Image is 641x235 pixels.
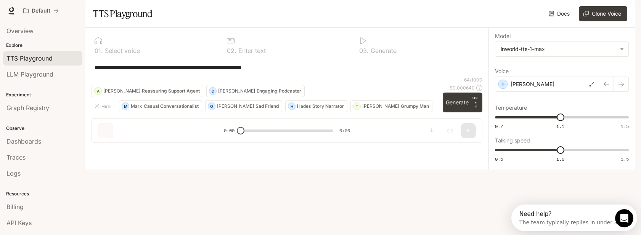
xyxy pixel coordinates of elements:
div: Need help? [8,6,109,13]
div: Open Intercom Messenger [3,3,132,24]
div: D [209,85,216,97]
button: HHadesStory Narrator [285,100,347,112]
p: Temperature [495,105,527,110]
p: 0 3 . [359,48,369,54]
p: Default [32,8,50,14]
button: All workspaces [20,3,62,18]
p: Enter text [236,48,266,54]
span: 1.1 [556,123,564,129]
p: CTRL + [472,96,479,105]
p: Casual Conversationalist [144,104,199,109]
p: Mark [131,104,142,109]
p: Sad Friend [255,104,279,109]
button: GenerateCTRL +⏎ [443,93,482,112]
div: T [353,100,360,112]
p: Generate [369,48,397,54]
p: 0 1 . [95,48,103,54]
button: A[PERSON_NAME]Reassuring Support Agent [92,85,203,97]
p: 64 / 1000 [464,77,482,83]
p: [PERSON_NAME] [511,80,554,88]
button: Hide [92,100,116,112]
iframe: Intercom live chat [615,209,633,227]
p: [PERSON_NAME] [217,104,254,109]
p: 0 2 . [227,48,236,54]
p: Select voice [103,48,140,54]
p: Engaging Podcaster [257,89,301,93]
div: inworld-tts-1-max [495,42,628,56]
div: A [95,85,101,97]
button: D[PERSON_NAME]Engaging Podcaster [206,85,305,97]
p: Hades [297,104,311,109]
p: $ 0.000640 [450,85,475,91]
span: 0.5 [495,156,503,162]
span: 1.0 [556,156,564,162]
p: ⏎ [472,96,479,109]
button: MMarkCasual Conversationalist [119,100,202,112]
p: Story Narrator [312,104,344,109]
p: [PERSON_NAME] [362,104,399,109]
p: Model [495,34,511,39]
div: The team typically replies in under 3h [8,13,109,21]
iframe: Intercom live chat discovery launcher [511,205,637,231]
div: inworld-tts-1-max [501,45,616,53]
p: [PERSON_NAME] [218,89,255,93]
button: T[PERSON_NAME]Grumpy Man [350,100,432,112]
p: Reassuring Support Agent [142,89,200,93]
span: 1.5 [621,123,629,129]
h1: TTS Playground [93,6,152,21]
p: Grumpy Man [401,104,429,109]
button: O[PERSON_NAME]Sad Friend [205,100,282,112]
span: 1.5 [621,156,629,162]
p: Voice [495,69,509,74]
a: Docs [547,6,573,21]
button: Clone Voice [579,6,627,21]
span: 0.7 [495,123,503,129]
div: O [208,100,215,112]
div: H [288,100,295,112]
div: M [122,100,129,112]
p: Talking speed [495,138,530,143]
p: [PERSON_NAME] [103,89,140,93]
